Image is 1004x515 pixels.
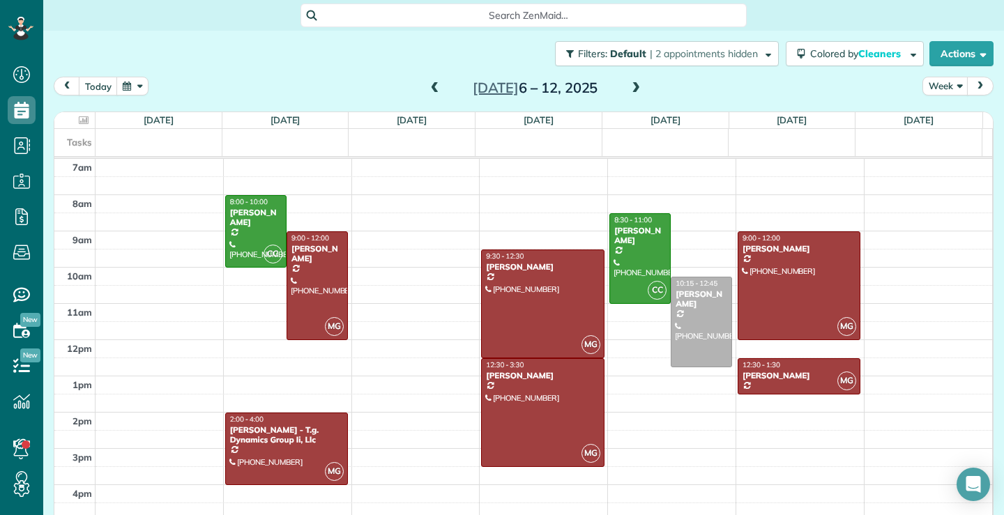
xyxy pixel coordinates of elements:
span: 8:30 - 11:00 [614,215,652,224]
span: MG [325,462,344,481]
span: Filters: [578,47,607,60]
a: [DATE] [271,114,301,125]
span: MG [837,371,856,390]
div: [PERSON_NAME] [614,226,667,246]
span: Default [610,47,647,60]
a: [DATE] [651,114,680,125]
a: [DATE] [777,114,807,125]
span: 3pm [73,452,92,463]
button: Colored byCleaners [786,41,924,66]
div: [PERSON_NAME] [742,244,856,254]
span: [DATE] [473,79,519,96]
span: MG [837,317,856,336]
span: 1pm [73,379,92,390]
div: [PERSON_NAME] [229,208,282,228]
span: 12:30 - 1:30 [743,360,780,369]
span: 12:30 - 3:30 [486,360,524,369]
span: 9:00 - 12:00 [743,233,780,243]
a: [DATE] [397,114,427,125]
span: 9am [73,234,92,245]
div: [PERSON_NAME] - T.g. Dynamics Group Ii, Llc [229,425,344,445]
span: 9:30 - 12:30 [486,252,524,261]
span: Cleaners [858,47,903,60]
div: [PHONE_NUMBER] [742,394,856,403]
span: 10am [67,270,92,282]
button: Actions [929,41,994,66]
span: 8am [73,198,92,209]
button: today [79,77,118,95]
div: [PERSON_NAME] [485,262,600,272]
span: 2pm [73,415,92,426]
a: [DATE] [144,114,174,125]
span: CC [648,281,667,300]
span: 9:00 - 12:00 [291,233,329,243]
button: Filters: Default | 2 appointments hidden [555,41,779,66]
button: prev [54,77,80,95]
div: [PERSON_NAME] [675,289,728,309]
span: New [20,348,40,362]
a: [DATE] [524,114,554,125]
span: 8:00 - 10:00 [230,197,268,206]
span: CC [264,245,282,263]
span: MG [325,317,344,336]
span: New [20,313,40,327]
h2: 6 – 12, 2025 [448,80,623,95]
span: 12pm [67,343,92,354]
div: Open Intercom Messenger [957,468,990,501]
div: [PERSON_NAME] [291,244,344,264]
span: 10:15 - 12:45 [676,279,717,288]
a: [DATE] [904,114,934,125]
span: MG [581,444,600,463]
button: next [967,77,994,95]
button: Week [922,77,968,95]
span: 11am [67,307,92,318]
span: MG [581,335,600,354]
span: | 2 appointments hidden [650,47,758,60]
span: 7am [73,162,92,173]
span: Tasks [67,137,92,148]
a: Filters: Default | 2 appointments hidden [548,41,779,66]
div: [PERSON_NAME] [742,371,856,381]
div: [PERSON_NAME] [485,371,600,381]
span: 4pm [73,488,92,499]
span: 2:00 - 4:00 [230,415,264,424]
span: Colored by [810,47,906,60]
